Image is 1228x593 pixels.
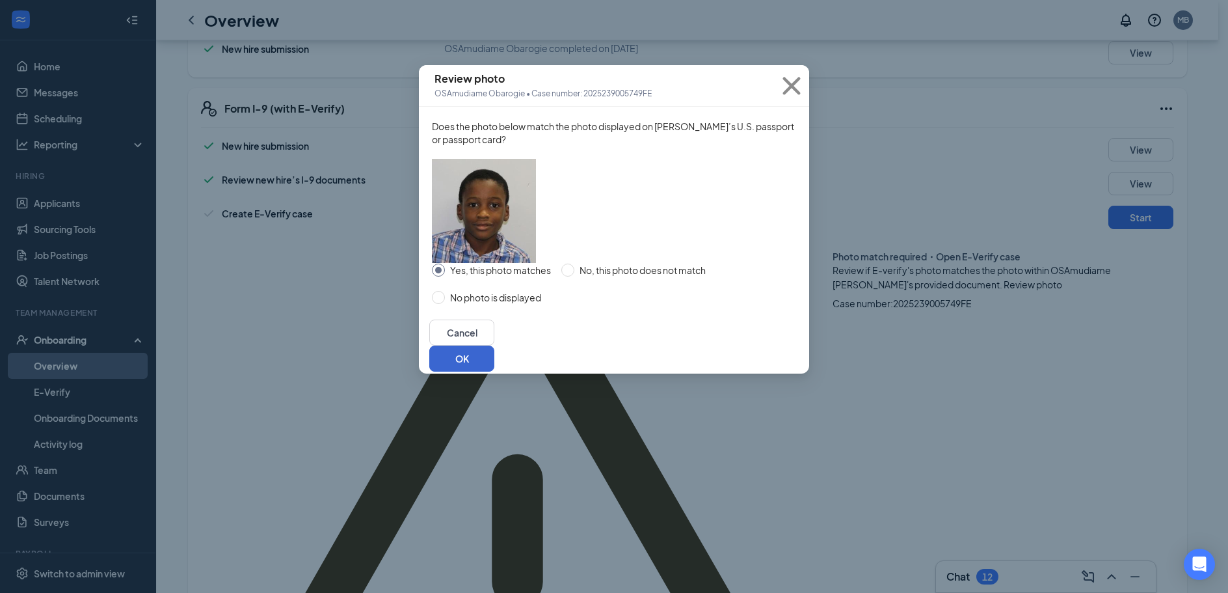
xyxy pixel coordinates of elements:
button: Cancel [429,320,494,346]
img: employee [432,159,536,263]
span: No, this photo does not match [574,263,711,277]
button: Close [774,65,809,107]
svg: Cross [774,68,809,103]
span: No photo is displayed [445,290,546,305]
span: Review photo [434,72,652,86]
button: OK [429,346,494,372]
span: Does the photo below match the photo displayed on [PERSON_NAME]’s U.S. passport or passport card? [432,120,796,146]
div: Open Intercom Messenger [1184,549,1215,580]
span: Yes, this photo matches [445,263,556,277]
span: OSAmudiame Obarogie • Case number: 2025239005749FE [434,87,652,100]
